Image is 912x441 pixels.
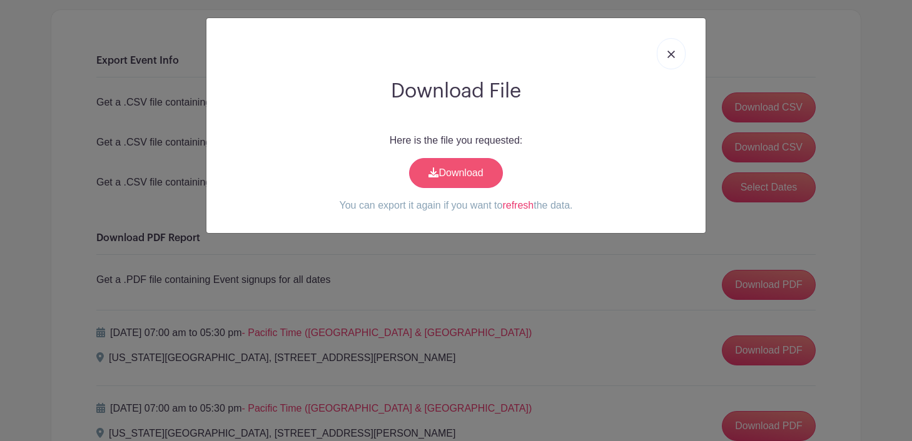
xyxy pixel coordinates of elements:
[409,158,503,188] a: Download
[502,200,534,211] a: refresh
[216,79,696,103] h2: Download File
[667,51,675,58] img: close_button-5f87c8562297e5c2d7936805f587ecaba9071eb48480494691a3f1689db116b3.svg
[216,133,696,148] p: Here is the file you requested:
[216,198,696,213] p: You can export it again if you want to the data.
